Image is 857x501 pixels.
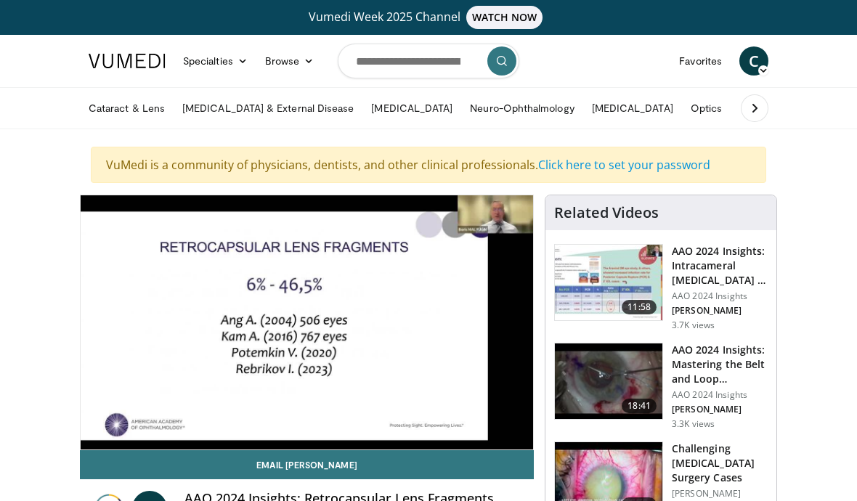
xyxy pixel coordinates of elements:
a: Email [PERSON_NAME] [80,450,534,479]
h4: Related Videos [554,204,659,221]
p: 3.7K views [672,319,715,331]
a: Vumedi Week 2025 ChannelWATCH NOW [80,6,777,29]
img: VuMedi Logo [89,54,166,68]
p: [PERSON_NAME] [672,488,768,500]
span: WATCH NOW [466,6,543,29]
a: Browse [256,46,323,76]
a: [MEDICAL_DATA] & External Disease [174,94,362,123]
a: Optics [682,94,731,123]
video-js: Video Player [81,195,533,449]
span: 11:58 [622,300,657,314]
input: Search topics, interventions [338,44,519,78]
p: AAO 2024 Insights [672,290,768,302]
a: 18:41 AAO 2024 Insights: Mastering the Belt and Loop Technique AAO 2024 Insights [PERSON_NAME] 3.... [554,343,768,430]
p: [PERSON_NAME] [672,404,768,415]
img: de733f49-b136-4bdc-9e00-4021288efeb7.150x105_q85_crop-smart_upscale.jpg [555,245,662,320]
img: 22a3a3a3-03de-4b31-bd81-a17540334f4a.150x105_q85_crop-smart_upscale.jpg [555,343,662,419]
a: Favorites [670,46,731,76]
a: Neuro-Ophthalmology [461,94,582,123]
span: 18:41 [622,399,657,413]
a: Click here to set your password [538,157,710,173]
p: [PERSON_NAME] [672,305,768,317]
h3: AAO 2024 Insights: Intracameral [MEDICAL_DATA] - Should We Dilute It? … [672,244,768,288]
a: Cataract & Lens [80,94,174,123]
a: [MEDICAL_DATA] [362,94,461,123]
a: C [739,46,768,76]
h3: AAO 2024 Insights: Mastering the Belt and Loop Technique [672,343,768,386]
div: VuMedi is a community of physicians, dentists, and other clinical professionals. [91,147,766,183]
a: [MEDICAL_DATA] [583,94,682,123]
a: 11:58 AAO 2024 Insights: Intracameral [MEDICAL_DATA] - Should We Dilute It? … AAO 2024 Insights [... [554,244,768,331]
a: Specialties [174,46,256,76]
p: AAO 2024 Insights [672,389,768,401]
h3: Challenging [MEDICAL_DATA] Surgery Cases [672,441,768,485]
p: 3.3K views [672,418,715,430]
